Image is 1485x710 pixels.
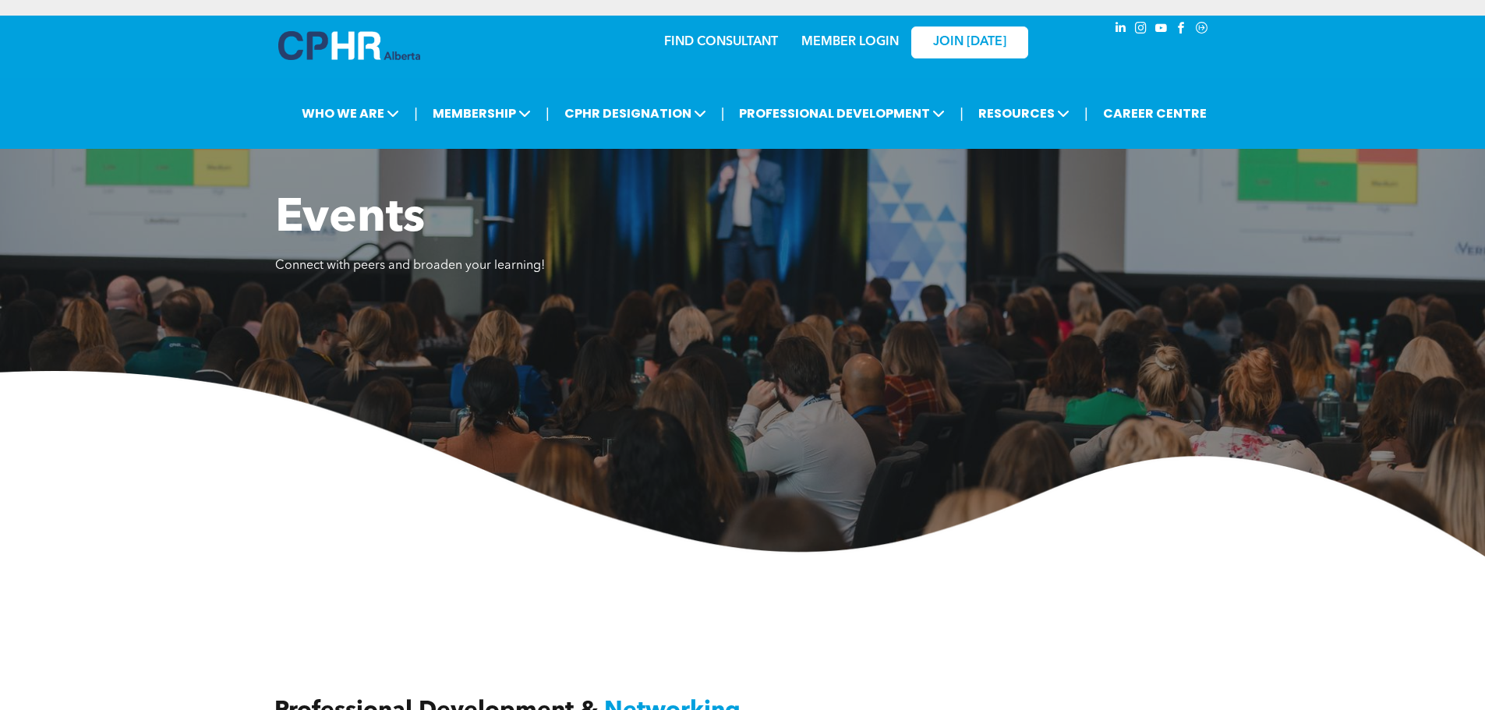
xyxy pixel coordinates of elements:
[546,97,550,129] li: |
[974,99,1074,128] span: RESOURCES
[1112,19,1130,41] a: linkedin
[1098,99,1211,128] a: CAREER CENTRE
[1193,19,1211,41] a: Social network
[1133,19,1150,41] a: instagram
[428,99,536,128] span: MEMBERSHIP
[275,260,545,272] span: Connect with peers and broaden your learning!
[560,99,711,128] span: CPHR DESIGNATION
[664,36,778,48] a: FIND CONSULTANT
[933,35,1006,50] span: JOIN [DATE]
[801,36,899,48] a: MEMBER LOGIN
[275,196,425,242] span: Events
[911,26,1028,58] a: JOIN [DATE]
[278,31,420,60] img: A blue and white logo for cp alberta
[414,97,418,129] li: |
[721,97,725,129] li: |
[1153,19,1170,41] a: youtube
[734,99,949,128] span: PROFESSIONAL DEVELOPMENT
[1173,19,1190,41] a: facebook
[1084,97,1088,129] li: |
[960,97,963,129] li: |
[297,99,404,128] span: WHO WE ARE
